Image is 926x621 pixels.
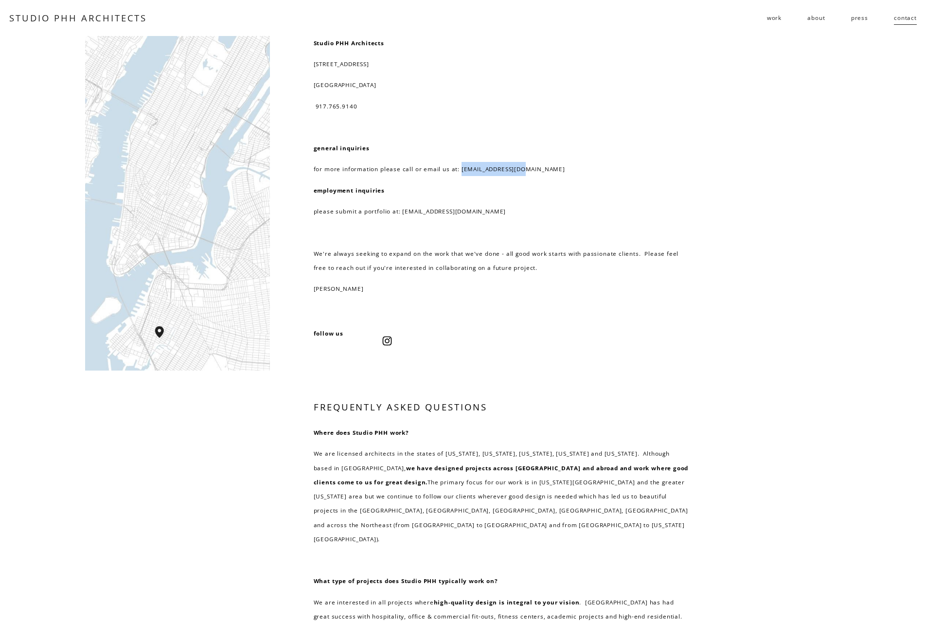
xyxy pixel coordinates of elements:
strong: Studio PHH Architects [314,39,384,47]
p: [STREET_ADDRESS] [314,57,689,71]
p: please submit a portfolio at: [EMAIL_ADDRESS][DOMAIN_NAME] [314,204,689,218]
span: work [767,11,782,25]
a: Instagram [382,336,392,346]
strong: we have designed projects across [GEOGRAPHIC_DATA] and abroad and work where good clients come to... [314,464,690,486]
h3: FREQUENTLY ASKED QUESTIONS [314,401,689,413]
p: We are licensed architects in the states of [US_STATE], [US_STATE], [US_STATE], [US_STATE] and [U... [314,446,689,546]
strong: employment inquiries [314,186,385,194]
p: We're always seeking to expand on the work that we've done - all good work starts with passionate... [314,247,689,275]
strong: high-quality design is integral to your vision [434,598,580,606]
a: about [807,10,825,26]
strong: follow us [314,329,343,337]
a: press [851,10,868,26]
strong: general inquiries [314,144,370,152]
a: STUDIO PHH ARCHITECTS [9,12,147,24]
strong: Where does Studio PHH work? [314,428,409,436]
p: for more information please call or email us at: [EMAIL_ADDRESS][DOMAIN_NAME] [314,162,689,176]
p: 917.765.9140 [314,99,689,113]
a: contact [894,10,917,26]
p: [GEOGRAPHIC_DATA] [314,78,689,92]
a: folder dropdown [767,10,782,26]
strong: What type of projects does Studio PHH typically work on? [314,577,498,585]
p: [PERSON_NAME] [314,282,689,296]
